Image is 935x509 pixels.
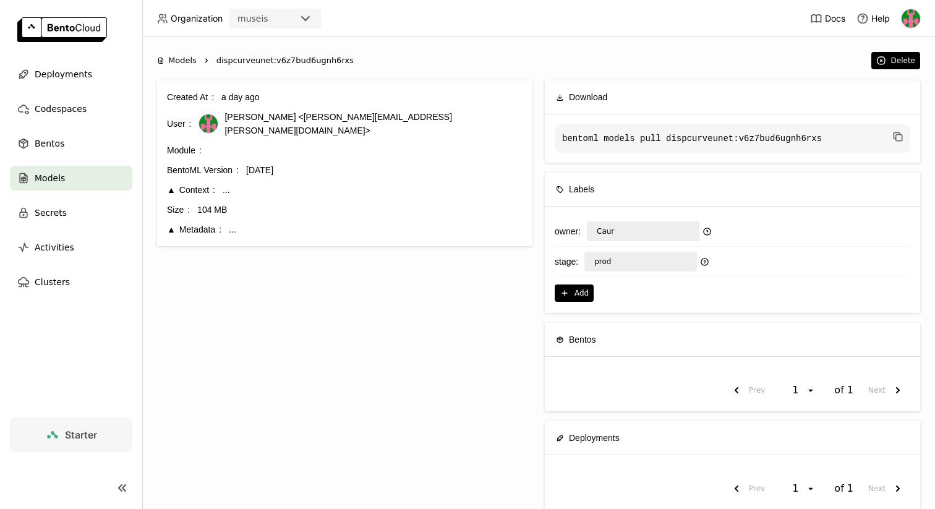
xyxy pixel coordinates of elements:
[202,56,211,66] svg: Right
[806,385,816,395] svg: open
[10,96,132,121] a: Codespaces
[167,183,215,197] div: Context
[10,270,132,294] a: Clusters
[10,131,132,156] a: Bentos
[65,429,97,441] span: Starter
[216,54,354,67] span: dispcurveunet:v6z7bud6ugnh6rxs
[856,12,890,25] div: Help
[35,136,64,151] span: Bentos
[270,13,271,25] input: Selected museis.
[724,379,770,401] button: previous page. current page 1 of 1
[560,288,570,298] svg: Plus
[555,255,578,268] div: stage :
[167,203,190,216] div: Size
[35,67,92,82] span: Deployments
[246,163,523,177] div: [DATE]
[35,101,87,116] span: Codespaces
[724,477,770,500] button: previous page. current page 1 of 1
[555,124,910,153] code: bentoml models pull dispcurveunet:v6z7bud6ugnh6rxs
[157,54,197,67] div: Models
[167,90,214,104] div: Created At
[35,240,74,255] span: Activities
[806,484,816,494] svg: open
[157,54,865,67] nav: Breadcrumbs navigation
[569,431,620,445] span: Deployments
[569,333,596,346] span: Bentos
[788,482,806,495] div: 1
[569,182,594,196] span: Labels
[891,56,915,66] div: Delete
[871,13,890,24] span: Help
[834,482,853,495] span: of 1
[35,275,70,289] span: Clusters
[167,117,191,130] div: User
[871,52,920,69] button: Delete
[229,223,523,236] div: ...
[199,114,218,133] img: Noah Munro-Kagan
[902,9,920,28] img: Noah Munro-Kagan
[224,110,523,137] span: [PERSON_NAME] <[PERSON_NAME][EMAIL_ADDRESS][PERSON_NAME][DOMAIN_NAME]>
[788,384,806,396] div: 1
[35,171,65,186] span: Models
[35,205,67,220] span: Secrets
[171,13,223,24] span: Organization
[825,13,845,24] span: Docs
[167,143,202,157] div: Module
[221,92,260,102] span: a day ago
[810,12,845,25] a: Docs
[10,166,132,190] a: Models
[168,54,197,67] span: Models
[17,17,107,42] img: logo
[167,223,221,236] div: Metadata
[197,203,523,216] div: 104 MB
[10,200,132,225] a: Secrets
[10,62,132,87] a: Deployments
[555,225,581,238] div: owner :
[863,379,910,401] button: next page. current page 1 of 1
[10,417,132,452] a: Starter
[863,477,910,500] button: next page. current page 1 of 1
[237,12,268,25] div: museis
[167,163,239,177] div: BentoML Version
[223,183,523,197] div: ...
[834,384,853,396] span: of 1
[555,284,594,302] button: Add
[10,235,132,260] a: Activities
[569,90,607,104] span: Download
